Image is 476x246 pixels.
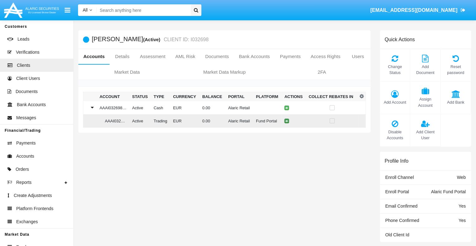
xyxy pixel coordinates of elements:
a: Market Data Markup [176,65,273,80]
td: EUR [170,101,200,114]
span: Payments [16,140,36,146]
span: Disable Accounts [383,129,407,141]
td: 0.00 [200,101,226,114]
a: 2FA [273,65,370,80]
td: Active [130,101,151,114]
span: Leads [17,36,29,42]
span: Old Client Id [385,232,409,237]
span: Web [457,175,466,180]
a: [EMAIL_ADDRESS][DOMAIN_NAME] [367,2,468,19]
span: Alaric Fund Portal [431,189,466,194]
a: Users [345,49,370,64]
td: AAAI032698A1 [97,114,130,128]
a: Documents [200,49,234,64]
span: Reset password [444,64,468,76]
span: Assign Account [413,96,437,108]
span: Bank Accounts [17,101,46,108]
div: (Active) [143,36,162,43]
span: Change Status [383,64,407,76]
span: [EMAIL_ADDRESS][DOMAIN_NAME] [370,7,457,13]
a: Access Rights [306,49,345,64]
td: Trading [151,114,170,128]
h5: [PERSON_NAME] [92,36,209,43]
span: Create Adjustments [14,192,52,199]
span: Reports [16,179,32,186]
h6: Quick Actions [385,37,415,42]
th: Balance [200,92,226,101]
a: Details [110,49,135,64]
span: Client Users [16,75,40,82]
th: Type [151,92,170,101]
a: Assessment [135,49,170,64]
td: Alaric Retail [226,114,253,128]
a: Payments [275,49,306,64]
span: Enroll Portal [385,189,409,194]
a: All [78,7,97,13]
span: Yes [459,204,466,209]
span: Add Account [383,99,407,105]
span: Exchanges [16,219,38,225]
a: Accounts [78,49,110,64]
td: EUR [170,114,200,128]
th: Actions [282,92,306,101]
span: Messages [16,115,36,121]
span: Add Document [413,64,437,76]
span: All [83,7,88,12]
td: Cash [151,101,170,114]
th: Collect Rebates In [306,92,358,101]
a: AML Risk [170,49,200,64]
small: CLIENT ID: I032698 [162,37,209,42]
td: Active [130,114,151,128]
th: Currency [170,92,200,101]
td: Alaric Retail [226,101,253,114]
td: AAAI032698AC1 [97,101,130,114]
input: Search [97,4,189,16]
span: Enroll Channel [385,175,414,180]
span: Add Bank [444,99,468,105]
span: Orders [16,166,29,173]
span: Platform Frontends [16,205,53,212]
span: Documents [16,88,38,95]
span: Clients [17,62,30,69]
img: Logo image [3,1,60,19]
span: Phone Confirmed [385,218,419,223]
h6: Profile Info [385,158,408,164]
span: Yes [459,218,466,223]
th: Status [130,92,151,101]
td: Fund Portal [253,114,282,128]
a: Bank Accounts [234,49,275,64]
a: Market Data [78,65,176,80]
th: Portal [226,92,253,101]
span: Accounts [16,153,34,160]
td: 0.00 [200,114,226,128]
span: Add Client User [413,129,437,141]
th: Platform [253,92,282,101]
span: Verifications [16,49,39,56]
span: Email Confirmed [385,204,417,209]
th: Account [97,92,130,101]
